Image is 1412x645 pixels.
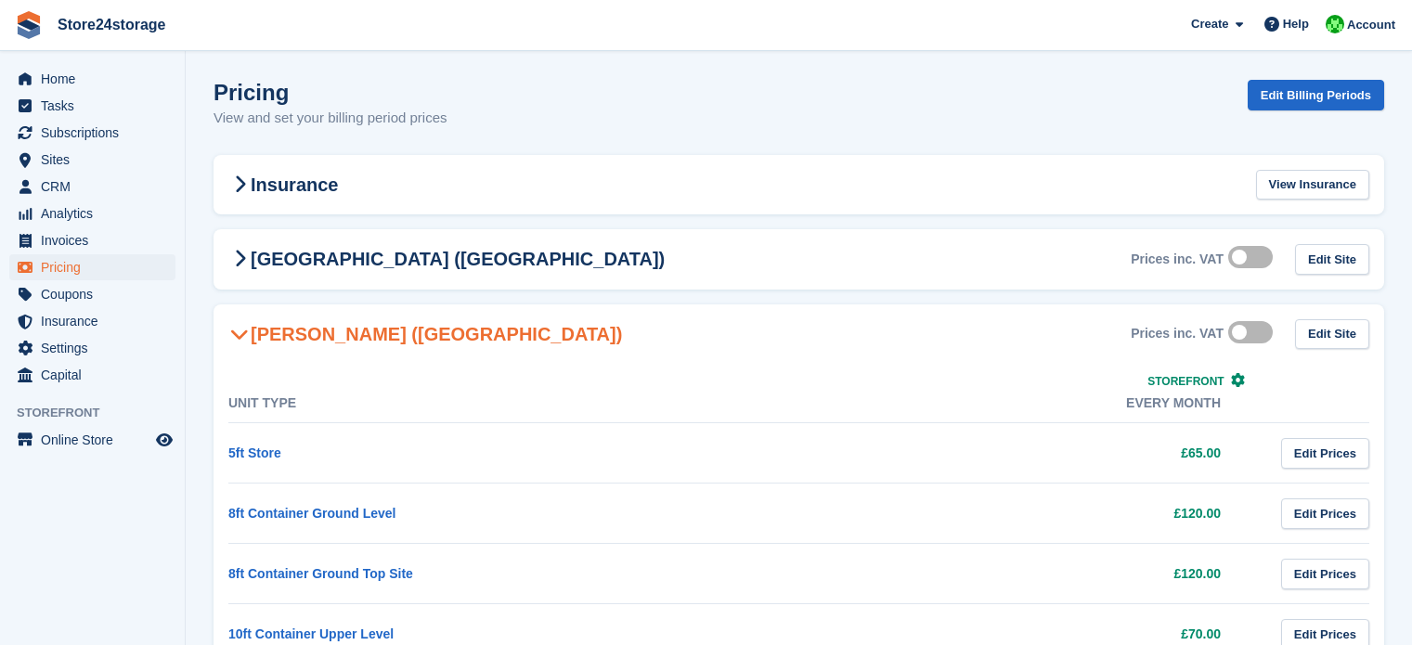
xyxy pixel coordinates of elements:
span: Coupons [41,281,152,307]
a: Edit Site [1295,319,1369,350]
span: Help [1283,15,1309,33]
a: menu [9,93,175,119]
a: Edit Prices [1281,559,1369,589]
a: 10ft Container Upper Level [228,626,394,641]
a: View Insurance [1256,170,1369,200]
h2: [GEOGRAPHIC_DATA] ([GEOGRAPHIC_DATA]) [228,248,665,270]
span: Analytics [41,200,152,226]
th: Every month [744,384,1259,423]
a: Store24storage [50,9,174,40]
a: Preview store [153,429,175,451]
a: Edit Prices [1281,498,1369,529]
p: View and set your billing period prices [214,108,447,129]
span: Subscriptions [41,120,152,146]
span: Tasks [41,93,152,119]
img: stora-icon-8386f47178a22dfd0bd8f6a31ec36ba5ce8667c1dd55bd0f319d3a0aa187defe.svg [15,11,43,39]
a: menu [9,147,175,173]
a: Edit Site [1295,244,1369,275]
h2: [PERSON_NAME] ([GEOGRAPHIC_DATA]) [228,323,622,345]
a: Edit Prices [1281,438,1369,469]
td: £120.00 [744,484,1259,544]
a: menu [9,200,175,226]
a: 8ft Container Ground Top Site [228,566,413,581]
th: Unit Type [228,384,744,423]
a: menu [9,308,175,334]
a: menu [9,120,175,146]
span: Storefront [17,404,185,422]
span: Invoices [41,227,152,253]
a: 8ft Container Ground Level [228,506,395,521]
a: menu [9,174,175,200]
a: menu [9,66,175,92]
h2: Insurance [228,174,338,196]
span: Capital [41,362,152,388]
a: menu [9,254,175,280]
a: menu [9,281,175,307]
span: Online Store [41,427,152,453]
td: £65.00 [744,423,1259,484]
span: Create [1191,15,1228,33]
span: Pricing [41,254,152,280]
a: menu [9,427,175,453]
img: Tracy Harper [1326,15,1344,33]
a: Storefront [1147,375,1245,388]
span: Account [1347,16,1395,34]
span: Storefront [1147,375,1224,388]
span: Insurance [41,308,152,334]
span: Home [41,66,152,92]
span: Settings [41,335,152,361]
span: Sites [41,147,152,173]
div: Prices inc. VAT [1131,252,1224,267]
h1: Pricing [214,80,447,105]
a: Edit Billing Periods [1248,80,1384,110]
td: £120.00 [744,544,1259,604]
a: 5ft Store [228,445,281,460]
div: Prices inc. VAT [1131,326,1224,342]
a: menu [9,335,175,361]
a: menu [9,227,175,253]
a: menu [9,362,175,388]
span: CRM [41,174,152,200]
